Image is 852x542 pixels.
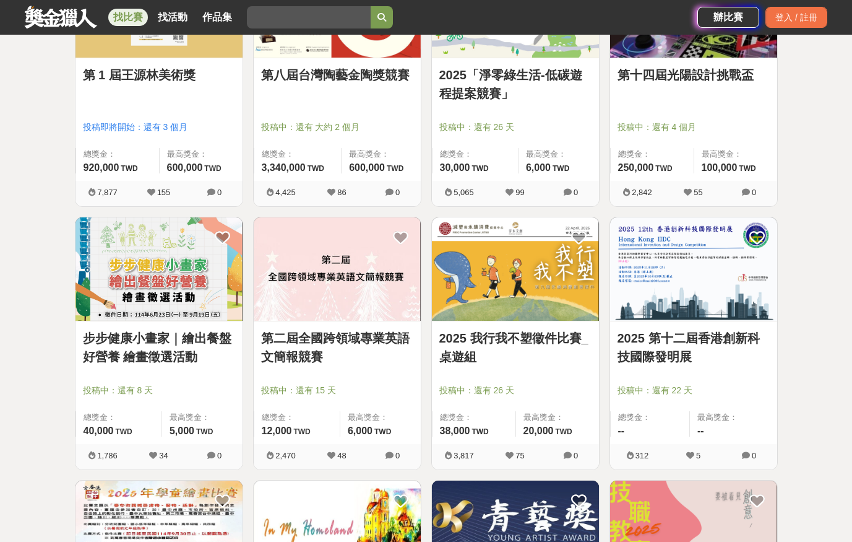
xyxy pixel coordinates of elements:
[217,451,222,460] span: 0
[121,164,137,173] span: TWD
[702,162,738,173] span: 100,000
[262,411,332,424] span: 總獎金：
[262,148,334,160] span: 總獎金：
[83,384,235,397] span: 投稿中：還有 8 天
[553,164,569,173] span: TWD
[349,148,413,160] span: 最高獎金：
[97,188,118,197] span: 7,877
[439,66,592,103] a: 2025「淨零綠生活-低碳遊程提案競賽」
[97,451,118,460] span: 1,786
[618,148,686,160] span: 總獎金：
[170,411,235,424] span: 最高獎金：
[395,451,400,460] span: 0
[697,426,704,436] span: --
[574,188,578,197] span: 0
[157,188,171,197] span: 155
[275,451,296,460] span: 2,470
[574,451,578,460] span: 0
[84,411,154,424] span: 總獎金：
[618,162,654,173] span: 250,000
[618,426,625,436] span: --
[167,162,203,173] span: 600,000
[526,162,551,173] span: 6,000
[170,426,194,436] span: 5,000
[108,9,148,26] a: 找比賽
[261,121,413,134] span: 投稿中：還有 大約 2 個月
[739,164,755,173] span: TWD
[454,188,474,197] span: 5,065
[617,66,770,84] a: 第十四屆光陽設計挑戰盃
[153,9,192,26] a: 找活動
[523,426,554,436] span: 20,000
[75,217,243,321] img: Cover Image
[262,426,292,436] span: 12,000
[697,411,770,424] span: 最高獎金：
[471,427,488,436] span: TWD
[555,427,572,436] span: TWD
[115,427,132,436] span: TWD
[84,426,114,436] span: 40,000
[83,329,235,366] a: 步步健康小畫家｜繪出餐盤好營養 繪畫徵選活動
[515,451,524,460] span: 75
[83,66,235,84] a: 第 1 屆王源林美術獎
[254,217,421,321] img: Cover Image
[197,9,237,26] a: 作品集
[159,451,168,460] span: 34
[262,162,306,173] span: 3,340,000
[610,217,777,321] img: Cover Image
[440,148,510,160] span: 總獎金：
[308,164,324,173] span: TWD
[454,451,474,460] span: 3,817
[84,162,119,173] span: 920,000
[261,66,413,84] a: 第八屆台灣陶藝金陶獎競賽
[635,451,649,460] span: 312
[752,451,756,460] span: 0
[432,217,599,321] img: Cover Image
[84,148,152,160] span: 總獎金：
[395,188,400,197] span: 0
[440,411,508,424] span: 總獎金：
[439,329,592,366] a: 2025 我行我不塑徵件比賽_桌遊組
[702,148,770,160] span: 最高獎金：
[697,7,759,28] a: 辦比賽
[617,121,770,134] span: 投稿中：還有 4 個月
[752,188,756,197] span: 0
[471,164,488,173] span: TWD
[349,162,385,173] span: 600,000
[694,188,702,197] span: 55
[655,164,672,173] span: TWD
[696,451,700,460] span: 5
[439,384,592,397] span: 投稿中：還有 26 天
[83,121,235,134] span: 投稿即將開始：還有 3 個月
[348,411,413,424] span: 最高獎金：
[167,148,235,160] span: 最高獎金：
[617,384,770,397] span: 投稿中：還有 22 天
[217,188,222,197] span: 0
[515,188,524,197] span: 99
[440,162,470,173] span: 30,000
[348,426,372,436] span: 6,000
[440,426,470,436] span: 38,000
[439,121,592,134] span: 投稿中：還有 26 天
[523,411,592,424] span: 最高獎金：
[765,7,827,28] div: 登入 / 註冊
[261,329,413,366] a: 第二屆全國跨領域專業英語文簡報競賽
[293,427,310,436] span: TWD
[337,451,346,460] span: 48
[275,188,296,197] span: 4,425
[526,148,592,160] span: 最高獎金：
[374,427,391,436] span: TWD
[387,164,403,173] span: TWD
[196,427,213,436] span: TWD
[204,164,221,173] span: TWD
[617,329,770,366] a: 2025 第十二屆香港創新科技國際發明展
[337,188,346,197] span: 86
[618,411,682,424] span: 總獎金：
[632,188,652,197] span: 2,842
[261,384,413,397] span: 投稿中：還有 15 天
